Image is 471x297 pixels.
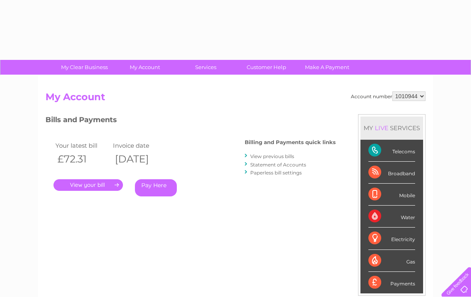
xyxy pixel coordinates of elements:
th: [DATE] [111,151,168,167]
h4: Billing and Payments quick links [245,139,336,145]
td: Invoice date [111,140,168,151]
h3: Bills and Payments [46,114,336,128]
a: Customer Help [234,60,299,75]
a: Services [173,60,239,75]
a: Make A Payment [294,60,360,75]
td: Your latest bill [53,140,111,151]
a: My Account [112,60,178,75]
div: Mobile [368,184,415,206]
div: Gas [368,250,415,272]
th: £72.31 [53,151,111,167]
div: Water [368,206,415,228]
a: View previous bills [250,153,294,159]
div: Account number [351,91,425,101]
div: Broadband [368,162,415,184]
a: Pay Here [135,179,177,196]
div: MY SERVICES [360,117,423,139]
a: Statement of Accounts [250,162,306,168]
div: Telecoms [368,140,415,162]
div: Electricity [368,228,415,249]
a: . [53,179,123,191]
a: My Clear Business [51,60,117,75]
a: Paperless bill settings [250,170,302,176]
div: LIVE [373,124,390,132]
div: Payments [368,272,415,293]
h2: My Account [46,91,425,107]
